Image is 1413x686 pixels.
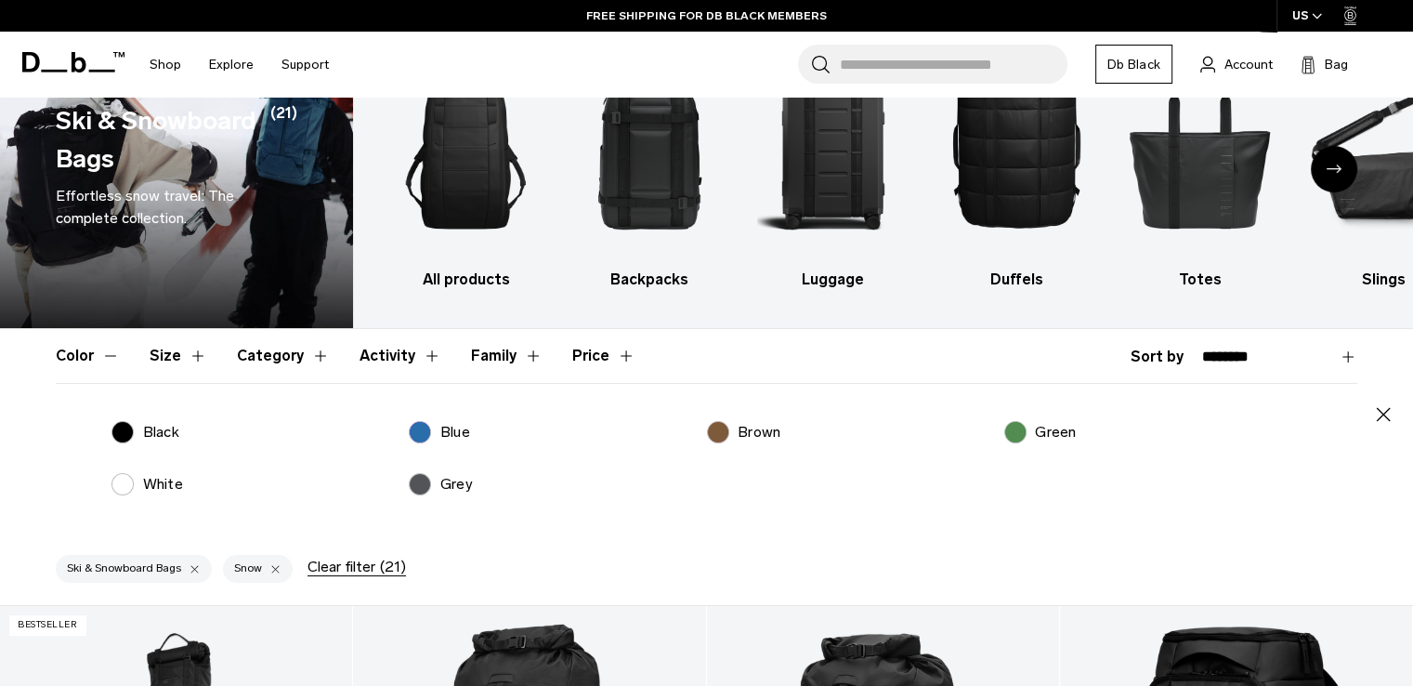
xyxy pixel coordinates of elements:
[281,32,329,98] a: Support
[307,559,406,575] button: Clear filter(21)
[56,555,212,583] button: Ski & Snowboard Bags
[1125,33,1276,259] img: Db
[1125,269,1276,291] h3: Totes
[150,329,207,383] button: Toggle Filter
[56,329,120,383] button: Toggle Filter
[1200,53,1273,75] a: Account
[586,7,827,24] a: FREE SHIPPING FOR DB BLACK MEMBERS
[941,33,1092,291] li: 4 / 10
[1301,53,1348,75] button: Bag
[574,269,726,291] h3: Backpacks
[270,102,297,178] span: (21)
[390,33,542,291] li: 1 / 10
[757,33,909,291] li: 3 / 10
[56,102,264,178] h1: Ski & Snowboard Bags
[390,33,542,291] a: Db All products
[360,329,441,383] button: Toggle Filter
[143,421,179,443] p: Black
[941,33,1092,259] img: Db
[1035,421,1076,443] p: Green
[574,33,726,259] img: Db
[738,421,780,443] p: Brown
[1224,55,1273,74] span: Account
[1125,33,1276,291] a: Db Totes
[9,615,85,635] p: Bestseller
[574,33,726,291] a: Db Backpacks
[1125,33,1276,291] li: 5 / 10
[390,269,542,291] h3: All products
[471,329,543,383] button: Toggle Filter
[209,32,254,98] a: Explore
[56,187,234,227] span: Effortless snow travel: The complete collection.
[223,555,293,583] button: Snow
[136,32,343,98] nav: Main Navigation
[757,33,909,291] a: Db Luggage
[380,559,406,575] span: (21)
[757,33,909,259] img: Db
[390,33,542,259] img: Db
[757,269,909,291] h3: Luggage
[1095,45,1172,84] a: Db Black
[1311,146,1357,192] div: Next slide
[440,473,473,495] p: Grey
[574,33,726,291] li: 2 / 10
[941,269,1092,291] h3: Duffels
[440,421,470,443] p: Blue
[237,329,330,383] button: Toggle Filter
[150,32,181,98] a: Shop
[572,329,635,383] button: Toggle Price
[941,33,1092,291] a: Db Duffels
[1325,55,1348,74] span: Bag
[143,473,183,495] p: White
